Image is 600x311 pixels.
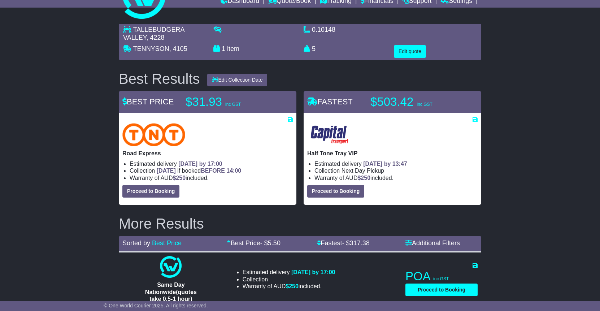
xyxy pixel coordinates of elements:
button: Edit Collection Date [207,74,268,86]
span: 0.10148 [312,26,335,33]
span: - $ [342,239,370,247]
button: Proceed to Booking [405,284,478,296]
li: Warranty of AUD included. [314,174,478,181]
button: Proceed to Booking [122,185,179,198]
span: BEST PRICE [122,97,174,106]
span: 14:00 [226,168,241,174]
a: Best Price- $5.50 [227,239,281,247]
span: inc GST [433,276,449,281]
li: Estimated delivery [243,269,335,276]
p: $31.93 [186,95,276,109]
span: [DATE] by 13:47 [363,161,407,167]
img: CapitalTransport: Half Tone Tray VIP [307,123,352,146]
p: $503.42 [370,95,461,109]
span: , 4228 [146,34,164,41]
li: Collection [243,276,335,283]
span: inc GST [417,102,432,107]
img: One World Courier: Same Day Nationwide(quotes take 0.5-1 hour) [160,256,182,278]
li: Estimated delivery [130,160,293,167]
span: , 4105 [169,45,187,52]
span: TALLEBUDGERA VALLEY [123,26,184,41]
span: 5 [312,45,316,52]
a: Best Price [152,239,182,247]
a: Additional Filters [405,239,460,247]
p: Half Tone Tray VIP [307,150,478,157]
span: FASTEST [307,97,353,106]
span: 250 [176,175,186,181]
span: 317.38 [350,239,370,247]
span: item [227,45,239,52]
li: Collection [314,167,478,174]
button: Edit quote [394,45,426,58]
span: 5.50 [268,239,281,247]
p: POA [405,269,478,284]
span: [DATE] [157,168,176,174]
li: Warranty of AUD included. [130,174,293,181]
span: Sorted by [122,239,150,247]
span: $ [173,175,186,181]
li: Warranty of AUD included. [243,283,335,290]
li: Collection [130,167,293,174]
span: Same Day Nationwide(quotes take 0.5-1 hour) [145,282,197,302]
span: - $ [260,239,281,247]
span: [DATE] by 17:00 [178,161,222,167]
span: 250 [289,283,299,289]
span: 1 [222,45,225,52]
span: if booked [157,168,241,174]
span: $ [286,283,299,289]
h2: More Results [119,216,481,232]
div: Best Results [115,71,204,87]
span: © One World Courier 2025. All rights reserved. [104,303,208,308]
span: $ [357,175,370,181]
span: [DATE] by 17:00 [291,269,335,275]
span: 250 [361,175,370,181]
li: Estimated delivery [314,160,478,167]
span: BEFORE [201,168,225,174]
a: Fastest- $317.38 [317,239,370,247]
span: inc GST [225,102,241,107]
span: TENNYSON [133,45,169,52]
span: Next Day Pickup [342,168,384,174]
p: Road Express [122,150,293,157]
button: Proceed to Booking [307,185,364,198]
img: TNT Domestic: Road Express [122,123,185,146]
